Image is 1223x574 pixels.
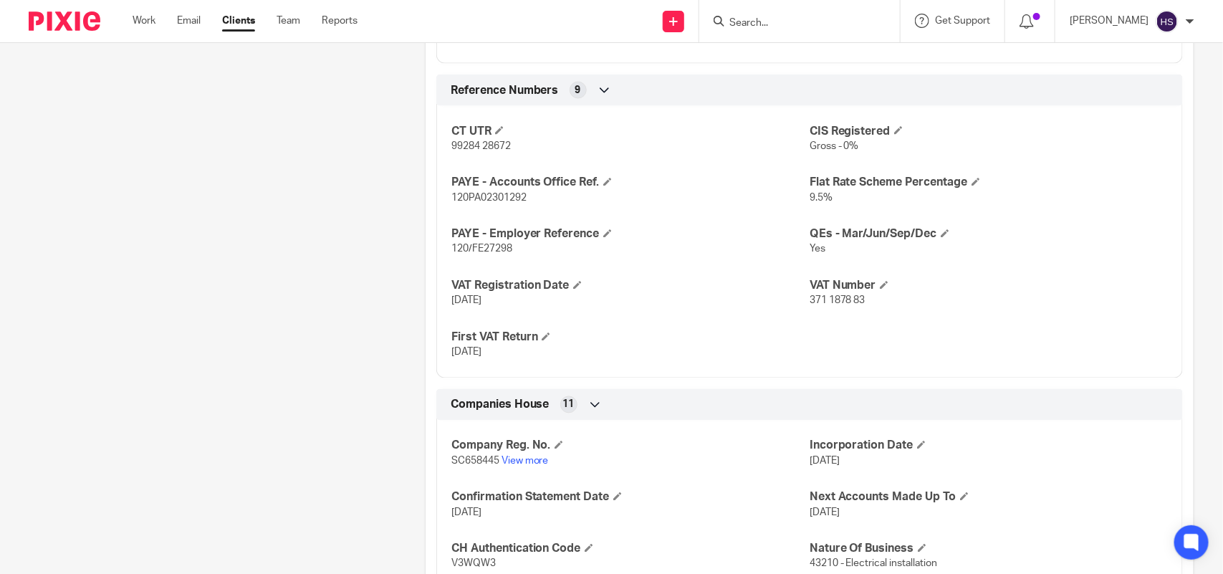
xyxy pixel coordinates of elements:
[451,398,550,413] span: Companies House
[810,439,1168,454] h4: Incorporation Date
[451,456,499,467] span: SC658445
[810,490,1168,505] h4: Next Accounts Made Up To
[177,14,201,28] a: Email
[810,456,840,467] span: [DATE]
[29,11,100,31] img: Pixie
[563,398,575,412] span: 11
[451,559,496,569] span: V3WQW3
[451,296,481,306] span: [DATE]
[322,14,358,28] a: Reports
[451,508,481,518] span: [DATE]
[451,330,810,345] h4: First VAT Return
[451,542,810,557] h4: CH Authentication Code
[810,279,1168,294] h4: VAT Number
[810,142,859,152] span: Gross - 0%
[935,16,990,26] span: Get Support
[451,227,810,242] h4: PAYE - Employer Reference
[451,439,810,454] h4: Company Reg. No.
[222,14,255,28] a: Clients
[502,456,549,467] a: View more
[133,14,155,28] a: Work
[810,244,825,254] span: Yes
[451,83,559,98] span: Reference Numbers
[451,124,810,139] h4: CT UTR
[810,193,833,204] span: 9.5%
[810,124,1168,139] h4: CIS Registered
[451,176,810,191] h4: PAYE - Accounts Office Ref.
[575,83,581,97] span: 9
[277,14,300,28] a: Team
[810,508,840,518] span: [DATE]
[810,559,938,569] span: 43210 - Electrical installation
[1156,10,1179,33] img: svg%3E
[451,244,512,254] span: 120/FE27298
[451,193,527,204] span: 120PA02301292
[451,142,511,152] span: 99284 28672
[451,348,481,358] span: [DATE]
[451,279,810,294] h4: VAT Registration Date
[810,227,1168,242] h4: QEs - Mar/Jun/Sep/Dec
[810,296,865,306] span: 371 1878 83
[1070,14,1148,28] p: [PERSON_NAME]
[810,176,1168,191] h4: Flat Rate Scheme Percentage
[728,17,857,30] input: Search
[810,542,1168,557] h4: Nature Of Business
[451,490,810,505] h4: Confirmation Statement Date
